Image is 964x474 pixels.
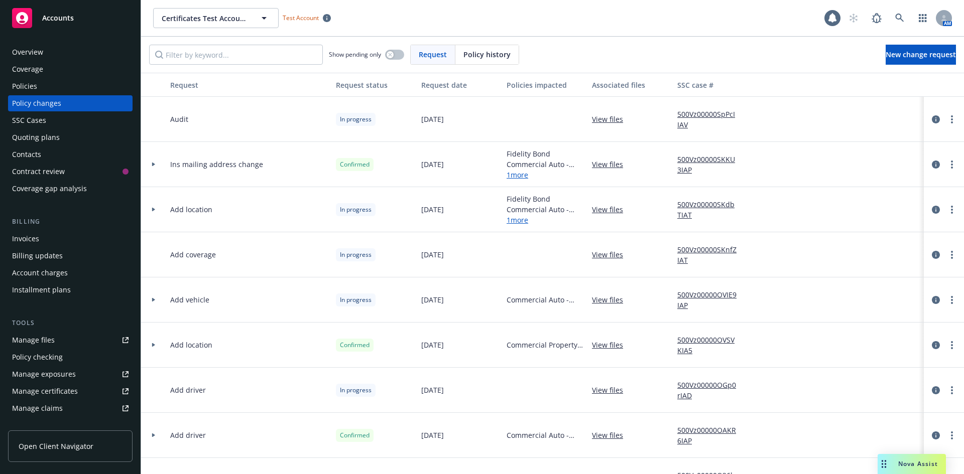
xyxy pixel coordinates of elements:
[141,142,166,187] div: Toggle Row Expanded
[279,13,335,23] span: Test Account
[930,429,942,441] a: circleInformation
[677,199,745,220] a: 500Vz00000SKdbTIAT
[592,80,669,90] div: Associated files
[507,148,584,159] span: Fidelity Bond
[170,294,209,305] span: Add vehicle
[930,204,942,216] a: circleInformation
[8,248,133,264] a: Billing updates
[421,114,444,124] span: [DATE]
[12,61,43,77] div: Coverage
[913,8,933,28] a: Switch app
[419,49,447,60] span: Request
[946,113,958,125] a: more
[946,339,958,351] a: more
[12,417,59,433] div: Manage BORs
[8,349,133,365] a: Policy checking
[946,294,958,306] a: more
[946,384,958,396] a: more
[8,181,133,197] a: Coverage gap analysis
[946,429,958,441] a: more
[170,80,328,90] div: Request
[141,323,166,368] div: Toggle Row Expanded
[8,44,133,60] a: Overview
[930,384,942,396] a: circleInformation
[930,159,942,171] a: circleInformation
[12,349,63,365] div: Policy checking
[930,294,942,306] a: circleInformation
[141,187,166,232] div: Toggle Row Expanded
[8,265,133,281] a: Account charges
[867,8,887,28] a: Report a Bug
[12,400,63,416] div: Manage claims
[8,282,133,298] a: Installment plans
[588,73,673,97] button: Associated files
[421,159,444,170] span: [DATE]
[417,73,503,97] button: Request date
[332,73,417,97] button: Request status
[507,340,584,350] span: Commercial Property - MM123 Quoting plan test policy
[421,204,444,215] span: [DATE]
[166,73,332,97] button: Request
[170,114,188,124] span: Audit
[8,417,133,433] a: Manage BORs
[421,80,499,90] div: Request date
[898,459,938,468] span: Nova Assist
[12,332,55,348] div: Manage files
[8,400,133,416] a: Manage claims
[170,385,206,395] span: Add driver
[12,164,65,180] div: Contract review
[12,95,61,111] div: Policy changes
[421,249,444,260] span: [DATE]
[162,13,249,24] span: Certificates Test Account LLC
[507,204,584,215] span: Commercial Auto - TEst
[42,14,74,22] span: Accounts
[421,294,444,305] span: [DATE]
[677,154,745,175] a: 500Vz00000SKKU3IAP
[340,250,372,259] span: In progress
[8,217,133,227] div: Billing
[329,50,381,59] span: Show pending only
[677,335,745,356] a: 500Vz00000OVSVKIA5
[677,289,745,310] a: 500Vz00000OVIE9IAP
[283,14,319,22] span: Test Account
[878,454,946,474] button: Nova Assist
[12,231,39,247] div: Invoices
[677,244,745,265] a: 500Vz00000SKnfZIAT
[8,129,133,145] a: Quoting plans
[421,340,444,350] span: [DATE]
[12,146,41,163] div: Contacts
[153,8,279,28] button: Certificates Test Account LLC
[170,159,263,170] span: Ins mailing address change
[8,61,133,77] a: Coverage
[677,380,745,401] a: 500Vz00000OGp0rIAD
[421,385,444,395] span: [DATE]
[930,113,942,125] a: circleInformation
[19,441,93,451] span: Open Client Navigator
[141,413,166,458] div: Toggle Row Expanded
[340,160,370,169] span: Confirmed
[8,78,133,94] a: Policies
[592,204,631,215] a: View files
[8,366,133,382] a: Manage exposures
[141,368,166,413] div: Toggle Row Expanded
[170,430,206,440] span: Add driver
[677,109,745,130] a: 500Vz00000SpPcIIAV
[886,50,956,59] span: New change request
[8,231,133,247] a: Invoices
[677,80,745,90] div: SSC case #
[12,112,46,128] div: SSC Cases
[843,8,864,28] a: Start snowing
[463,49,511,60] span: Policy history
[12,383,78,399] div: Manage certificates
[507,170,584,180] a: 1 more
[170,204,212,215] span: Add location
[12,366,76,382] div: Manage exposures
[507,430,584,440] span: Commercial Auto - TEst
[170,340,212,350] span: Add location
[507,80,584,90] div: Policies impacted
[890,8,910,28] a: Search
[592,159,631,170] a: View files
[149,45,323,65] input: Filter by keyword...
[340,115,372,124] span: In progress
